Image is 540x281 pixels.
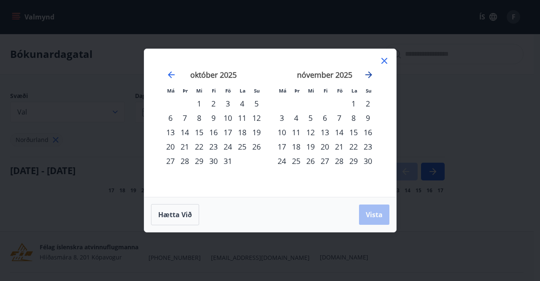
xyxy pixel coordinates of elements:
small: Mi [196,87,202,94]
div: 8 [192,111,206,125]
td: Choose fimmtudagur, 16. október 2025 as your check-in date. It’s available. [206,125,221,139]
div: 13 [163,125,178,139]
div: 25 [289,154,303,168]
div: 18 [235,125,249,139]
div: 27 [163,154,178,168]
div: 23 [206,139,221,154]
td: Choose miðvikudagur, 12. nóvember 2025 as your check-in date. It’s available. [303,125,318,139]
td: Choose miðvikudagur, 22. október 2025 as your check-in date. It’s available. [192,139,206,154]
td: Choose sunnudagur, 23. nóvember 2025 as your check-in date. It’s available. [361,139,375,154]
div: 28 [332,154,346,168]
small: Fi [212,87,216,94]
div: 1 [192,96,206,111]
td: Choose miðvikudagur, 29. október 2025 as your check-in date. It’s available. [192,154,206,168]
td: Choose fimmtudagur, 27. nóvember 2025 as your check-in date. It’s available. [318,154,332,168]
td: Choose mánudagur, 17. nóvember 2025 as your check-in date. It’s available. [275,139,289,154]
td: Choose föstudagur, 10. október 2025 as your check-in date. It’s available. [221,111,235,125]
td: Choose föstudagur, 21. nóvember 2025 as your check-in date. It’s available. [332,139,346,154]
td: Choose föstudagur, 7. nóvember 2025 as your check-in date. It’s available. [332,111,346,125]
div: 23 [361,139,375,154]
td: Choose föstudagur, 31. október 2025 as your check-in date. It’s available. [221,154,235,168]
td: Choose mánudagur, 20. október 2025 as your check-in date. It’s available. [163,139,178,154]
div: 27 [318,154,332,168]
div: 4 [235,96,249,111]
small: La [351,87,357,94]
div: 28 [178,154,192,168]
div: 7 [178,111,192,125]
td: Choose sunnudagur, 5. október 2025 as your check-in date. It’s available. [249,96,264,111]
td: Choose laugardagur, 22. nóvember 2025 as your check-in date. It’s available. [346,139,361,154]
div: 11 [235,111,249,125]
div: 9 [361,111,375,125]
div: 10 [275,125,289,139]
small: Su [254,87,260,94]
small: Má [279,87,286,94]
td: Choose miðvikudagur, 26. nóvember 2025 as your check-in date. It’s available. [303,154,318,168]
td: Choose miðvikudagur, 1. október 2025 as your check-in date. It’s available. [192,96,206,111]
div: 20 [318,139,332,154]
td: Choose þriðjudagur, 14. október 2025 as your check-in date. It’s available. [178,125,192,139]
td: Choose fimmtudagur, 30. október 2025 as your check-in date. It’s available. [206,154,221,168]
td: Choose sunnudagur, 16. nóvember 2025 as your check-in date. It’s available. [361,125,375,139]
div: Move backward to switch to the previous month. [166,70,176,80]
td: Choose föstudagur, 17. október 2025 as your check-in date. It’s available. [221,125,235,139]
div: 2 [206,96,221,111]
div: 21 [178,139,192,154]
div: 11 [289,125,303,139]
td: Choose föstudagur, 3. október 2025 as your check-in date. It’s available. [221,96,235,111]
td: Choose sunnudagur, 26. október 2025 as your check-in date. It’s available. [249,139,264,154]
td: Choose þriðjudagur, 18. nóvember 2025 as your check-in date. It’s available. [289,139,303,154]
div: 13 [318,125,332,139]
div: 16 [206,125,221,139]
td: Choose föstudagur, 24. október 2025 as your check-in date. It’s available. [221,139,235,154]
td: Choose mánudagur, 27. október 2025 as your check-in date. It’s available. [163,154,178,168]
strong: október 2025 [190,70,237,80]
small: La [240,87,246,94]
td: Choose mánudagur, 3. nóvember 2025 as your check-in date. It’s available. [275,111,289,125]
td: Choose laugardagur, 15. nóvember 2025 as your check-in date. It’s available. [346,125,361,139]
div: 15 [346,125,361,139]
td: Choose sunnudagur, 2. nóvember 2025 as your check-in date. It’s available. [361,96,375,111]
div: 30 [361,154,375,168]
div: 26 [303,154,318,168]
td: Choose fimmtudagur, 23. október 2025 as your check-in date. It’s available. [206,139,221,154]
div: 7 [332,111,346,125]
td: Choose mánudagur, 24. nóvember 2025 as your check-in date. It’s available. [275,154,289,168]
button: Hætta við [151,204,199,225]
div: 19 [303,139,318,154]
td: Choose laugardagur, 25. október 2025 as your check-in date. It’s available. [235,139,249,154]
td: Choose laugardagur, 1. nóvember 2025 as your check-in date. It’s available. [346,96,361,111]
div: 10 [221,111,235,125]
small: Fö [225,87,231,94]
td: Choose mánudagur, 6. október 2025 as your check-in date. It’s available. [163,111,178,125]
div: 2 [361,96,375,111]
div: 21 [332,139,346,154]
div: 30 [206,154,221,168]
td: Choose þriðjudagur, 11. nóvember 2025 as your check-in date. It’s available. [289,125,303,139]
small: Þr [183,87,188,94]
td: Choose þriðjudagur, 21. október 2025 as your check-in date. It’s available. [178,139,192,154]
td: Choose sunnudagur, 19. október 2025 as your check-in date. It’s available. [249,125,264,139]
div: 1 [346,96,361,111]
td: Choose sunnudagur, 9. nóvember 2025 as your check-in date. It’s available. [361,111,375,125]
div: 31 [221,154,235,168]
small: Má [167,87,175,94]
td: Choose föstudagur, 14. nóvember 2025 as your check-in date. It’s available. [332,125,346,139]
div: 19 [249,125,264,139]
div: 29 [346,154,361,168]
td: Choose laugardagur, 8. nóvember 2025 as your check-in date. It’s available. [346,111,361,125]
td: Choose þriðjudagur, 25. nóvember 2025 as your check-in date. It’s available. [289,154,303,168]
td: Choose sunnudagur, 12. október 2025 as your check-in date. It’s available. [249,111,264,125]
small: Þr [294,87,300,94]
div: 12 [303,125,318,139]
div: 14 [332,125,346,139]
div: Move forward to switch to the next month. [364,70,374,80]
td: Choose laugardagur, 4. október 2025 as your check-in date. It’s available. [235,96,249,111]
td: Choose miðvikudagur, 19. nóvember 2025 as your check-in date. It’s available. [303,139,318,154]
td: Choose fimmtudagur, 2. október 2025 as your check-in date. It’s available. [206,96,221,111]
div: 16 [361,125,375,139]
td: Choose þriðjudagur, 28. október 2025 as your check-in date. It’s available. [178,154,192,168]
div: 3 [275,111,289,125]
div: 3 [221,96,235,111]
span: Hætta við [158,210,192,219]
